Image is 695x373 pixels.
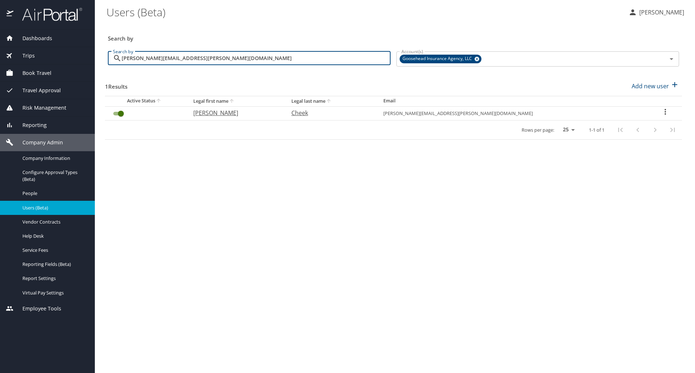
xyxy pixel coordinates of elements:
h3: Search by [108,30,679,43]
p: [PERSON_NAME] [637,8,684,17]
span: Employee Tools [13,305,61,313]
button: sort [228,98,236,105]
img: airportal-logo.png [14,7,82,21]
button: Add new user [629,78,682,94]
span: Help Desk [22,233,86,240]
span: Service Fees [22,247,86,254]
th: Legal first name [188,96,286,106]
span: Users (Beta) [22,204,86,211]
button: sort [155,98,163,105]
span: Virtual Pay Settings [22,289,86,296]
span: Dashboards [13,34,52,42]
p: Cheek [291,109,369,117]
span: Reporting [13,121,47,129]
th: Active Status [105,96,188,106]
span: Trips [13,52,35,60]
p: Rows per page: [522,128,554,132]
input: Search by name or email [122,51,391,65]
span: Travel Approval [13,86,61,94]
span: Goosehead Insurance Agency, LLC [400,55,476,63]
div: Goosehead Insurance Agency, LLC [400,55,481,63]
h3: 1 Results [105,78,127,91]
button: [PERSON_NAME] [625,6,687,19]
span: Company Information [22,155,86,162]
button: Open [666,54,677,64]
span: People [22,190,86,197]
h1: Users (Beta) [106,1,623,23]
table: User Search Table [105,96,682,140]
p: Add new user [632,82,669,90]
span: Company Admin [13,139,63,147]
span: Report Settings [22,275,86,282]
th: Legal last name [286,96,378,106]
span: Configure Approval Types (Beta) [22,169,86,183]
select: rows per page [557,124,577,135]
span: Reporting Fields (Beta) [22,261,86,268]
span: Vendor Contracts [22,219,86,225]
button: sort [325,98,333,105]
span: Risk Management [13,104,66,112]
td: [PERSON_NAME][EMAIL_ADDRESS][PERSON_NAME][DOMAIN_NAME] [378,106,648,120]
p: [PERSON_NAME] [193,109,277,117]
th: Email [378,96,648,106]
img: icon-airportal.png [7,7,14,21]
span: Book Travel [13,69,51,77]
p: 1-1 of 1 [589,128,605,132]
